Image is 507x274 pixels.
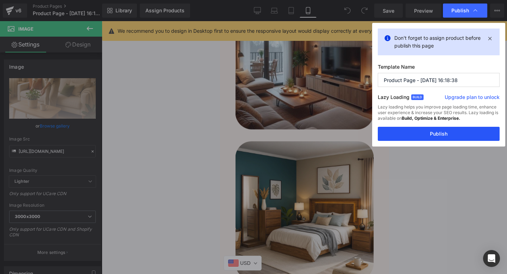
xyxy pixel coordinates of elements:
[445,94,500,104] a: Upgrade plan to unlock
[394,34,483,50] p: Don't forget to assign product before publish this page
[20,239,31,245] span: USD
[378,93,409,104] label: Lazy Loading
[402,116,460,121] strong: Build, Optimize & Enterprise.
[451,7,469,14] span: Publish
[483,250,500,267] div: Open Intercom Messenger
[411,94,424,100] span: Build
[378,104,500,127] div: Lazy loading helps you improve page loading time, enhance user experience & increase your SEO res...
[378,64,500,73] label: Template Name
[378,127,500,141] button: Publish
